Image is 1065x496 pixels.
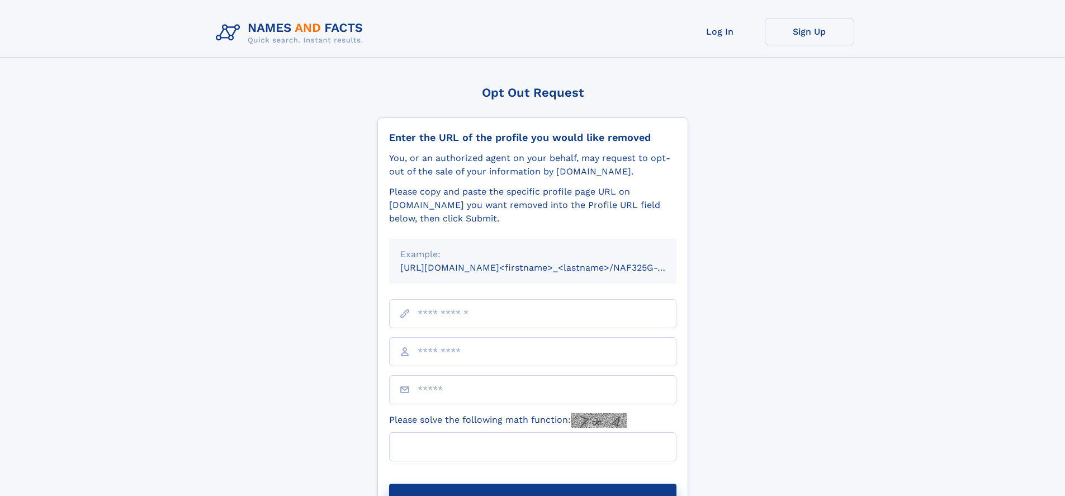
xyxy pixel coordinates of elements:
[400,248,665,261] div: Example:
[211,18,372,48] img: Logo Names and Facts
[389,152,676,178] div: You, or an authorized agent on your behalf, may request to opt-out of the sale of your informatio...
[389,413,627,428] label: Please solve the following math function:
[765,18,854,45] a: Sign Up
[389,131,676,144] div: Enter the URL of the profile you would like removed
[377,86,688,100] div: Opt Out Request
[400,262,698,273] small: [URL][DOMAIN_NAME]<firstname>_<lastname>/NAF325G-xxxxxxxx
[675,18,765,45] a: Log In
[389,185,676,225] div: Please copy and paste the specific profile page URL on [DOMAIN_NAME] you want removed into the Pr...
